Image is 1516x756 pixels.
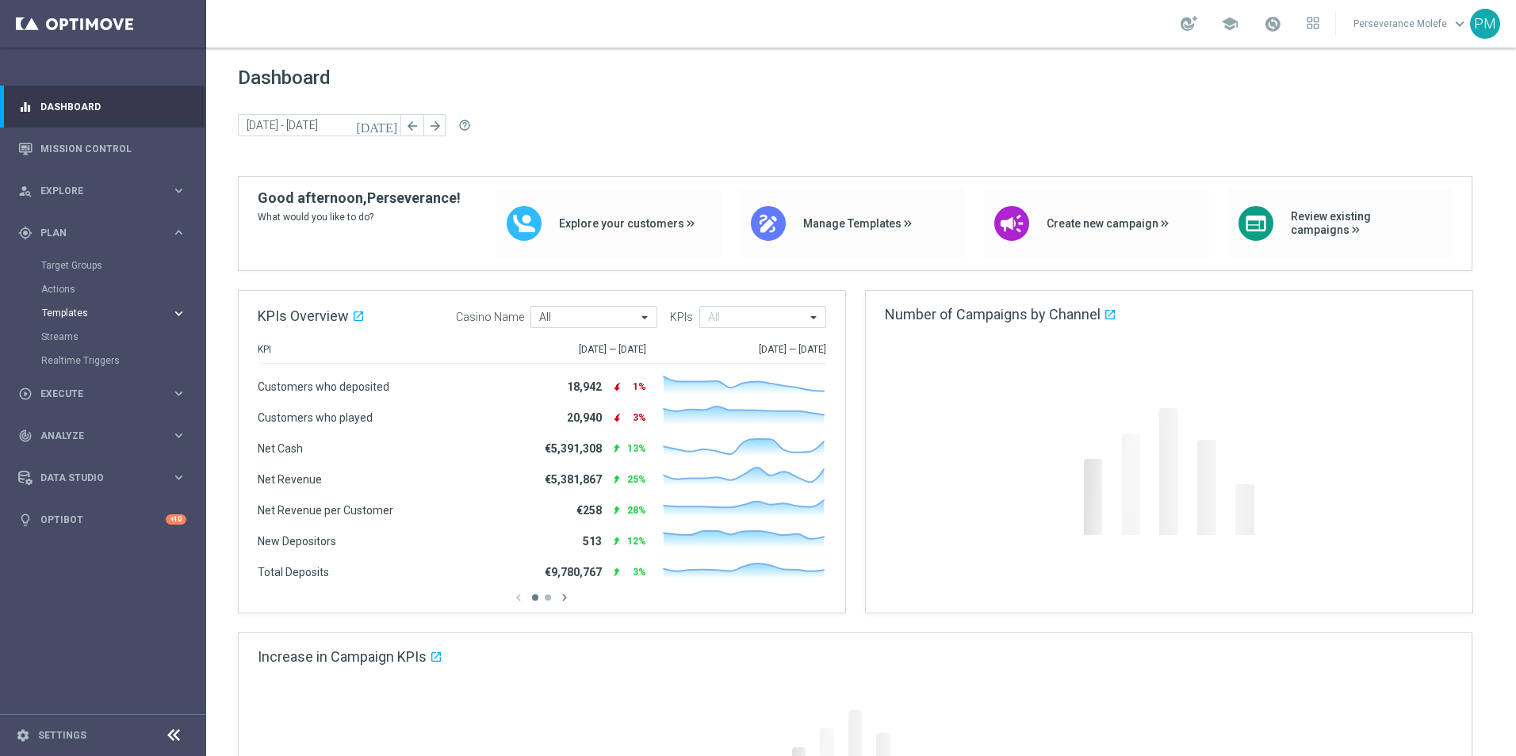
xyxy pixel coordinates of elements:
div: Execute [18,387,171,401]
div: Data Studio [18,471,171,485]
i: equalizer [18,100,33,114]
a: Settings [38,731,86,740]
span: Explore [40,186,171,196]
div: Optibot [18,498,186,540]
i: keyboard_arrow_right [171,386,186,401]
button: track_changes Analyze keyboard_arrow_right [17,430,187,442]
i: keyboard_arrow_right [171,306,186,321]
div: Explore [18,184,171,198]
i: keyboard_arrow_right [171,428,186,443]
button: Templates keyboard_arrow_right [41,307,187,319]
i: gps_fixed [18,226,33,240]
a: Target Groups [41,259,165,272]
span: keyboard_arrow_down [1451,15,1468,32]
div: Realtime Triggers [41,349,205,372]
a: Actions [41,283,165,296]
div: Dashboard [18,86,186,128]
a: Optibot [40,498,166,540]
button: equalizer Dashboard [17,101,187,113]
button: person_search Explore keyboard_arrow_right [17,185,187,197]
a: Perseverance Molefekeyboard_arrow_down [1352,12,1470,36]
button: gps_fixed Plan keyboard_arrow_right [17,227,187,239]
div: Templates [42,308,171,318]
div: Actions [41,277,205,301]
div: Streams [41,325,205,349]
a: Mission Control [40,128,186,170]
i: play_circle_outline [18,387,33,401]
span: Templates [42,308,155,318]
i: keyboard_arrow_right [171,470,186,485]
div: +10 [166,514,186,525]
span: Analyze [40,431,171,441]
div: PM [1470,9,1500,39]
i: person_search [18,184,33,198]
div: Target Groups [41,254,205,277]
i: lightbulb [18,513,33,527]
span: Execute [40,389,171,399]
span: Plan [40,228,171,238]
span: Data Studio [40,473,171,483]
div: Analyze [18,429,171,443]
div: Plan [18,226,171,240]
a: Dashboard [40,86,186,128]
a: Streams [41,330,165,343]
i: track_changes [18,429,33,443]
i: keyboard_arrow_right [171,225,186,240]
span: school [1221,15,1238,32]
i: settings [16,728,30,743]
div: Mission Control [18,128,186,170]
button: play_circle_outline Execute keyboard_arrow_right [17,388,187,400]
button: Mission Control [17,143,187,155]
div: Templates [41,301,205,325]
button: Data Studio keyboard_arrow_right [17,472,187,484]
i: keyboard_arrow_right [171,183,186,198]
a: Realtime Triggers [41,354,165,367]
button: lightbulb Optibot +10 [17,514,187,526]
